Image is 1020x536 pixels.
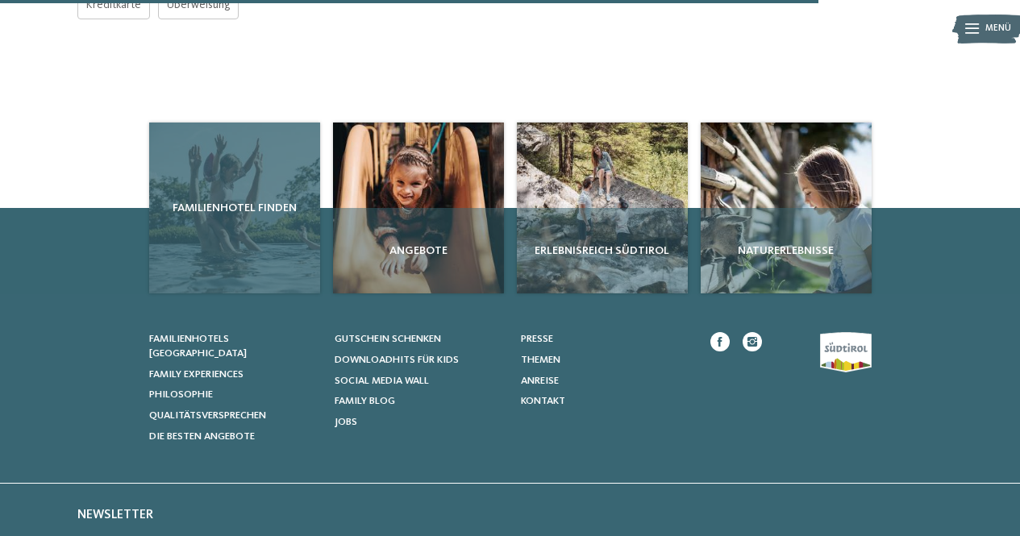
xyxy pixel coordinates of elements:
[335,394,505,409] a: Family Blog
[521,376,559,386] span: Anreise
[521,334,553,344] span: Presse
[156,200,314,216] span: Familienhotel finden
[521,355,560,365] span: Themen
[523,243,681,259] span: Erlebnisreich Südtirol
[521,396,565,406] span: Kontakt
[149,389,213,400] span: Philosophie
[521,353,691,368] a: Themen
[517,123,688,293] img: Gutschein für Kinderhotels jetzt bestellen
[335,417,357,427] span: Jobs
[149,431,255,442] span: Die besten Angebote
[335,334,441,344] span: Gutschein schenken
[333,123,504,293] a: Gutschein für Kinderhotels jetzt bestellen Angebote
[149,388,319,402] a: Philosophie
[333,123,504,293] img: Gutschein für Kinderhotels jetzt bestellen
[149,368,319,382] a: Family Experiences
[335,415,505,430] a: Jobs
[335,376,429,386] span: Social Media Wall
[521,332,691,347] a: Presse
[335,355,459,365] span: Downloadhits für Kids
[149,332,319,361] a: Familienhotels [GEOGRAPHIC_DATA]
[149,430,319,444] a: Die besten Angebote
[335,353,505,368] a: Downloadhits für Kids
[335,396,395,406] span: Family Blog
[149,123,320,293] a: Gutschein für Kinderhotels jetzt bestellen Familienhotel finden
[701,123,872,293] img: Gutschein für Kinderhotels jetzt bestellen
[149,410,266,421] span: Qualitätsversprechen
[339,243,498,259] span: Angebote
[335,332,505,347] a: Gutschein schenken
[149,369,244,380] span: Family Experiences
[149,409,319,423] a: Qualitätsversprechen
[77,509,153,521] span: Newsletter
[149,334,247,359] span: Familienhotels [GEOGRAPHIC_DATA]
[701,123,872,293] a: Gutschein für Kinderhotels jetzt bestellen Naturerlebnisse
[521,394,691,409] a: Kontakt
[517,123,688,293] a: Gutschein für Kinderhotels jetzt bestellen Erlebnisreich Südtirol
[335,374,505,388] a: Social Media Wall
[707,243,865,259] span: Naturerlebnisse
[521,374,691,388] a: Anreise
